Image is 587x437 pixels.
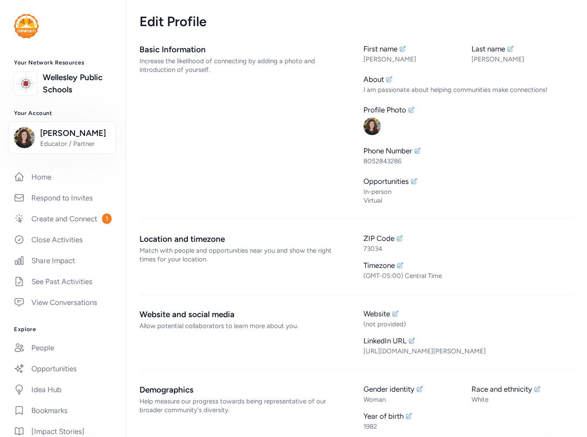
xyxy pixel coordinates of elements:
div: Last name [472,44,505,54]
div: Year of birth [363,411,404,421]
div: Location and timezone [139,233,349,245]
a: Home [7,167,119,186]
h3: Your Network Resources [14,59,112,66]
div: Gender identity [363,384,414,394]
div: Race and ethnicity [472,384,532,394]
a: Share Impact [7,251,119,270]
div: (GMT-05:00) Central Time [363,271,573,280]
span: Educator / Partner [40,139,111,148]
a: Idea Hub [7,380,119,399]
span: [PERSON_NAME] [40,127,111,139]
div: Help measure our progress towards being representative of our broader community's diversity. [139,397,349,414]
a: Wellesley Public Schools [43,71,112,96]
img: logo [16,74,35,93]
div: LinkedIn URL [363,335,407,346]
div: [PERSON_NAME] [363,55,465,64]
h3: Your Account [14,110,112,117]
a: Create and Connect1 [7,209,119,228]
div: [URL][DOMAIN_NAME][PERSON_NAME] [363,347,573,356]
div: Virtual [363,196,573,205]
div: I am passionate about helping communities make connections! [363,85,573,94]
div: White [472,395,573,404]
a: People [7,338,119,357]
div: Basic Information [139,44,349,56]
div: Profile Photo [363,105,406,115]
div: Edit Profile [139,14,573,30]
div: Demographics [139,384,349,396]
span: 1 [102,213,112,224]
div: ZIP Code [363,233,394,244]
div: 8052843286 [363,157,573,166]
div: 73034 [363,244,573,253]
img: logo [14,14,39,38]
a: Respond to Invites [7,188,119,207]
div: Increase the likelihood of connecting by adding a photo and introduction of yourself. [139,57,349,74]
div: [PERSON_NAME] [472,55,573,64]
div: About [363,74,384,85]
div: Match with people and opportunities near you and show the right times for your location. [139,246,349,264]
div: Timezone [363,260,395,271]
div: 1982 [363,422,465,431]
div: In-person [363,187,573,196]
a: Bookmarks [7,401,119,420]
a: View Conversations [7,293,119,312]
div: Opportunities [363,176,409,186]
div: First name [363,44,397,54]
a: Opportunities [7,359,119,378]
img: Avatar [363,118,381,135]
button: [PERSON_NAME]Educator / Partner [8,122,116,154]
div: Website and social media [139,308,349,321]
div: Woman [363,395,465,404]
div: (not provided) [363,320,573,329]
h3: Explore [14,326,112,333]
div: Allow potential collaborators to learn more about you. [139,322,349,330]
a: Close Activities [7,230,119,249]
div: Website [363,308,390,319]
a: See Past Activities [7,272,119,291]
div: Phone Number [363,146,412,156]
